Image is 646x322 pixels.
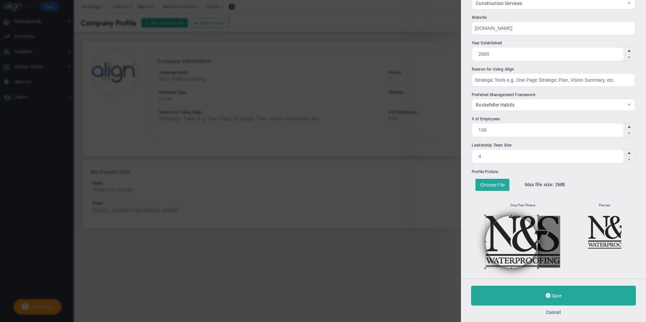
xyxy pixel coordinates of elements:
[472,66,635,73] div: Reason for Using Align
[475,179,509,191] div: Choose File
[623,99,635,111] span: select
[510,202,535,208] h6: Crop Your Picture
[623,47,635,54] span: Increase value
[599,202,610,208] h6: Preview
[472,169,635,175] div: Profile Picture
[623,54,635,61] span: Decrease value
[472,123,623,137] input: # of Employees
[546,310,561,315] button: Cancel
[472,22,635,35] input: Website
[472,47,623,61] input: Year Established
[472,116,635,122] div: # of Employees
[472,14,635,21] div: Website
[623,150,635,156] span: Increase value
[472,99,623,111] span: Rockefeller Habits
[472,142,635,149] div: Leadership Team Size
[472,73,635,87] input: Reason for Using Align
[516,175,635,195] div: Max file size: 2MB
[551,293,562,298] span: Save
[472,40,635,46] div: Year Established
[471,286,636,306] button: Save
[623,130,635,137] span: Decrease value
[588,216,636,249] img: Preview of Cropped Photo
[472,92,635,98] div: Preferred Management Framework
[623,123,635,130] span: Increase value
[623,156,635,163] span: Decrease value
[472,150,623,163] input: Leadership Team Size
